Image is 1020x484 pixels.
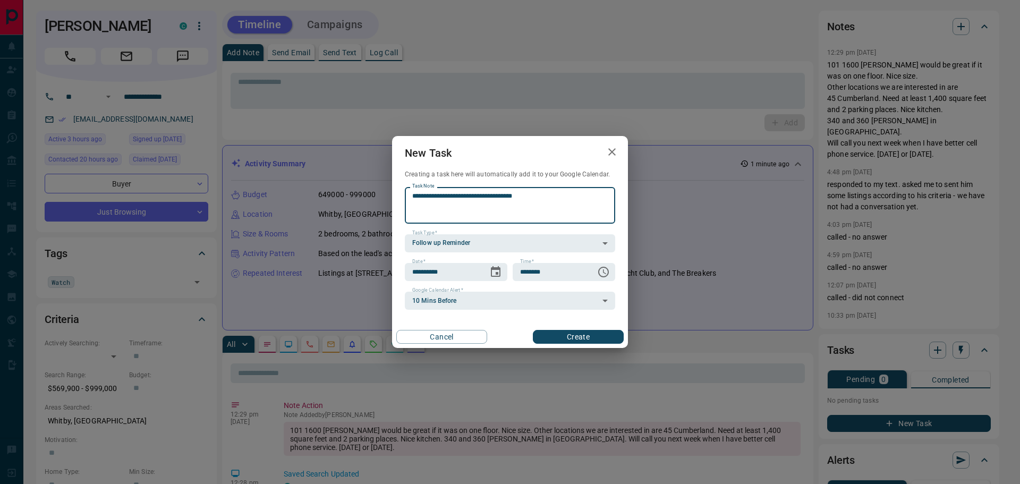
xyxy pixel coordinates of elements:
h2: New Task [392,136,464,170]
button: Choose date, selected date is Aug 19, 2025 [485,261,506,283]
button: Choose time, selected time is 6:00 AM [593,261,614,283]
label: Task Note [412,183,434,190]
label: Time [520,258,534,265]
label: Date [412,258,426,265]
button: Cancel [396,330,487,344]
p: Creating a task here will automatically add it to your Google Calendar. [405,170,615,179]
div: 10 Mins Before [405,292,615,310]
label: Task Type [412,230,437,236]
button: Create [533,330,624,344]
label: Google Calendar Alert [412,287,463,294]
div: Follow up Reminder [405,234,615,252]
